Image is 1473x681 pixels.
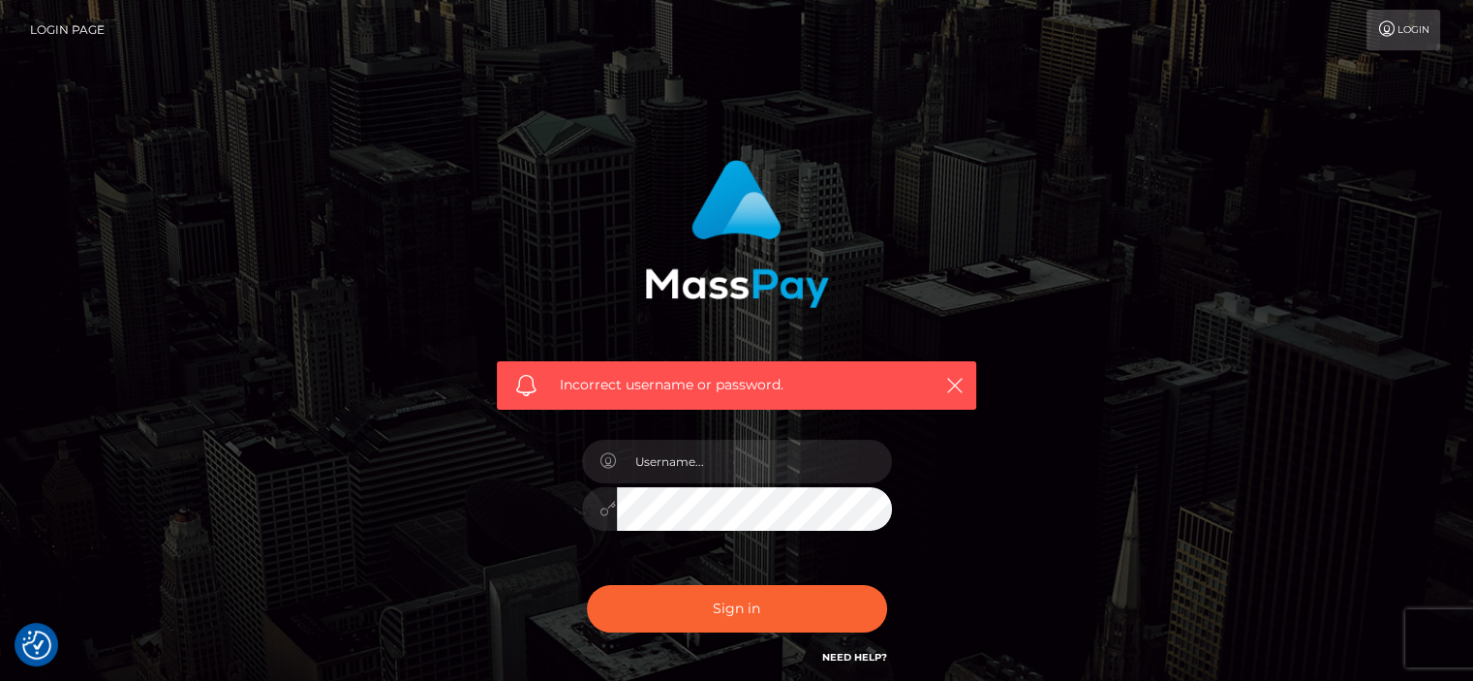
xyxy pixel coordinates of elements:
img: Revisit consent button [22,631,51,660]
img: MassPay Login [645,160,829,308]
span: Incorrect username or password. [560,375,913,395]
a: Login [1366,10,1440,50]
a: Need Help? [822,651,887,664]
input: Username... [617,440,892,483]
button: Consent Preferences [22,631,51,660]
button: Sign in [587,585,887,633]
a: Login Page [30,10,105,50]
